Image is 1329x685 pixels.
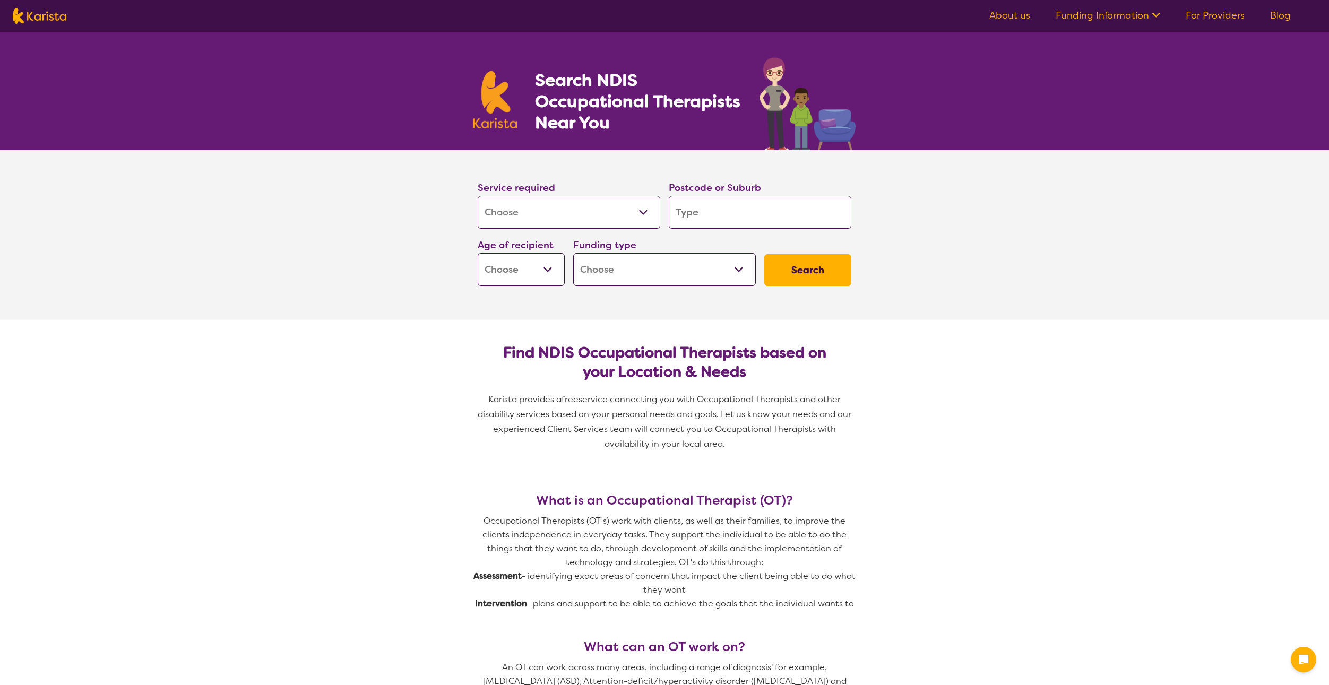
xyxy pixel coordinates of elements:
p: Occupational Therapists (OT’s) work with clients, as well as their families, to improve the clien... [473,514,856,569]
img: occupational-therapy [760,57,856,150]
h2: Find NDIS Occupational Therapists based on your Location & Needs [486,343,843,381]
button: Search [764,254,851,286]
label: Service required [478,181,555,194]
label: Age of recipient [478,239,554,252]
strong: Intervention [475,598,527,609]
label: Postcode or Suburb [669,181,761,194]
h3: What can an OT work on? [473,639,856,654]
a: For Providers [1186,9,1245,22]
input: Type [669,196,851,229]
span: free [562,394,579,405]
a: Funding Information [1056,9,1160,22]
p: - identifying exact areas of concern that impact the client being able to do what they want [473,569,856,597]
p: - plans and support to be able to achieve the goals that the individual wants to [473,597,856,611]
strong: Assessment [473,570,522,582]
span: Karista provides a [488,394,562,405]
a: Blog [1270,9,1291,22]
label: Funding type [573,239,636,252]
h1: Search NDIS Occupational Therapists Near You [535,70,741,133]
img: Karista logo [473,71,517,128]
img: Karista logo [13,8,66,24]
span: service connecting you with Occupational Therapists and other disability services based on your p... [478,394,853,449]
a: About us [989,9,1030,22]
h3: What is an Occupational Therapist (OT)? [473,493,856,508]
